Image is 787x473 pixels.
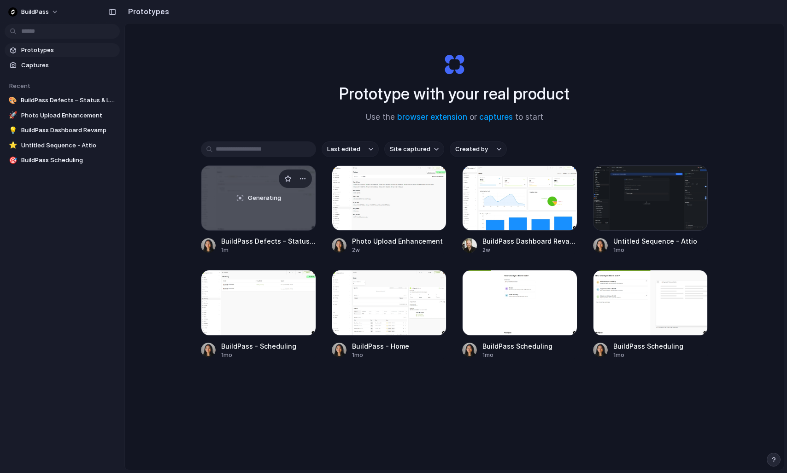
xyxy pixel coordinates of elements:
button: Created by [450,141,507,157]
span: Site captured [390,145,430,154]
span: Last edited [327,145,360,154]
div: 🎯 [8,156,18,165]
a: Prototypes [5,43,120,57]
span: BuildPass Scheduling [482,341,577,351]
div: 1mo [613,351,708,359]
span: BuildPass Dashboard Revamp [482,236,577,246]
span: Use the or to start [366,111,543,123]
a: Photo Upload EnhancementPhoto Upload Enhancement2w [332,165,447,254]
div: 🚀 [8,111,18,120]
span: BuildPass Defects – Status & Layout Update [221,236,316,246]
span: Generating [248,193,281,203]
a: BuildPass - SchedulingBuildPass - Scheduling1mo [201,270,316,359]
a: browser extension [397,112,467,122]
span: BuildPass [21,7,49,17]
span: BuildPass Scheduling [613,341,708,351]
button: Last edited [322,141,379,157]
span: Untitled Sequence - Attio [613,236,708,246]
a: BuildPass SchedulingBuildPass Scheduling1mo [593,270,708,359]
div: 2w [482,246,577,254]
span: Untitled Sequence - Attio [21,141,116,150]
span: Created by [455,145,488,154]
span: BuildPass Defects – Status & Layout Update [21,96,116,105]
a: ⭐Untitled Sequence - Attio [5,139,120,152]
span: BuildPass Dashboard Revamp [21,126,116,135]
span: BuildPass - Scheduling [221,341,316,351]
button: Site captured [384,141,444,157]
a: BuildPass Dashboard RevampBuildPass Dashboard Revamp2w [462,165,577,254]
div: 1mo [352,351,447,359]
span: Recent [9,82,30,89]
span: BuildPass - Home [352,341,447,351]
button: BuildPass [5,5,63,19]
div: 1m [221,246,316,254]
a: 💡BuildPass Dashboard Revamp [5,123,120,137]
div: 1mo [613,246,708,254]
a: BuildPass SchedulingBuildPass Scheduling1mo [462,270,577,359]
span: Prototypes [21,46,116,55]
span: Photo Upload Enhancement [21,111,116,120]
h2: Prototypes [124,6,169,17]
a: BuildPass Defects – Status & Layout UpdateGeneratingBuildPass Defects – Status & Layout Update1m [201,165,316,254]
div: 1mo [482,351,577,359]
div: ⭐ [8,141,18,150]
div: 2w [352,246,447,254]
a: Untitled Sequence - AttioUntitled Sequence - Attio1mo [593,165,708,254]
a: 🎨BuildPass Defects – Status & Layout Update [5,93,120,107]
div: 🎨 [8,96,17,105]
div: 💡 [8,126,18,135]
div: 1mo [221,351,316,359]
span: Photo Upload Enhancement [352,236,447,246]
span: BuildPass Scheduling [21,156,116,165]
a: Captures [5,58,120,72]
a: 🎯BuildPass Scheduling [5,153,120,167]
span: Captures [21,61,116,70]
a: BuildPass - HomeBuildPass - Home1mo [332,270,447,359]
a: captures [479,112,513,122]
h1: Prototype with your real product [339,82,570,106]
a: 🚀Photo Upload Enhancement [5,109,120,123]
